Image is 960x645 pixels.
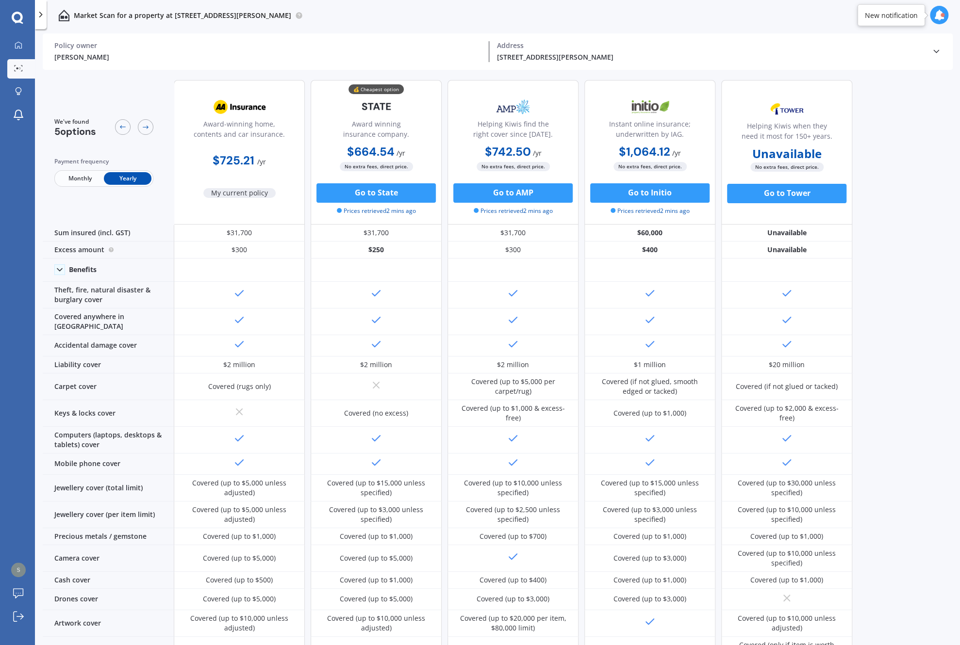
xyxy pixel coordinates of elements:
[593,119,707,143] div: Instant online insurance; underwritten by IAG.
[223,360,255,370] div: $2 million
[455,613,571,633] div: Covered (up to $20,000 per item, $80,000 limit)
[721,225,852,242] div: Unavailable
[755,97,819,121] img: Tower.webp
[619,144,670,159] b: $1,064.12
[318,613,434,633] div: Covered (up to $10,000 unless adjusted)
[721,242,852,258] div: Unavailable
[456,119,570,143] div: Helping Kiwis find the right cover since [DATE].
[455,403,571,423] div: Covered (up to $1,000 & excess-free)
[319,119,433,143] div: Award winning insurance company.
[43,308,174,335] div: Covered anywhere in [GEOGRAPHIC_DATA]
[318,478,434,498] div: Covered (up to $15,000 unless specified)
[174,225,305,242] div: $31,700
[311,242,442,258] div: $250
[613,594,686,604] div: Covered (up to $3,000)
[728,403,845,423] div: Covered (up to $2,000 & excess-free)
[182,119,297,143] div: Award-winning home, contents and car insurance.
[611,207,690,215] span: Prices retrieved 2 mins ago
[474,207,553,215] span: Prices retrieved 2 mins ago
[43,528,174,545] div: Precious metals / gemstone
[58,10,70,21] img: home-and-contents.b802091223b8502ef2dd.svg
[43,356,174,373] div: Liability cover
[613,162,687,171] span: No extra fees, direct price.
[181,478,298,498] div: Covered (up to $5,000 unless adjusted)
[728,548,845,568] div: Covered (up to $10,000 unless specified)
[43,501,174,528] div: Jewellery cover (per item limit)
[453,183,573,203] button: Go to AMP
[54,125,96,138] span: 5 options
[316,183,436,203] button: Go to State
[447,242,579,258] div: $300
[347,144,395,159] b: $664.54
[477,162,550,171] span: No extra fees, direct price.
[206,575,273,585] div: Covered (up to $500)
[769,360,805,370] div: $20 million
[43,400,174,427] div: Keys & locks cover
[43,427,174,453] div: Computers (laptops, desktops & tablets) cover
[43,453,174,475] div: Mobile phone cover
[613,553,686,563] div: Covered (up to $3,000)
[54,117,96,126] span: We've found
[397,148,405,158] span: / yr
[203,188,276,198] span: My current policy
[613,408,686,418] div: Covered (up to $1,000)
[584,225,715,242] div: $60,000
[348,84,404,94] div: 💰 Cheapest option
[727,184,846,203] button: Go to Tower
[43,225,174,242] div: Sum insured (incl. GST)
[54,157,153,166] div: Payment frequency
[340,532,413,541] div: Covered (up to $1,000)
[590,183,710,203] button: Go to Initio
[43,373,174,400] div: Carpet cover
[344,95,408,118] img: State-text-1.webp
[618,95,682,119] img: Initio.webp
[584,242,715,258] div: $400
[360,360,392,370] div: $2 million
[340,575,413,585] div: Covered (up to $1,000)
[497,41,924,50] div: Address
[447,225,579,242] div: $31,700
[634,360,666,370] div: $1 million
[533,148,542,158] span: / yr
[455,478,571,498] div: Covered (up to $10,000 unless specified)
[43,282,174,308] div: Theft, fire, natural disaster & burglary cover
[592,377,708,396] div: Covered (if not glued, smooth edged or tacked)
[480,575,546,585] div: Covered (up to $400)
[750,162,824,172] span: No extra fees, direct price.
[213,153,254,168] b: $725.21
[43,475,174,501] div: Jewellery cover (total limit)
[54,52,481,62] div: [PERSON_NAME]
[752,149,822,159] b: Unavailable
[340,162,413,171] span: No extra fees, direct price.
[750,575,823,585] div: Covered (up to $1,000)
[43,335,174,356] div: Accidental damage cover
[480,532,546,541] div: Covered (up to $700)
[74,11,291,20] p: Market Scan for a property at [STREET_ADDRESS][PERSON_NAME]
[340,594,413,604] div: Covered (up to $5,000)
[613,575,686,585] div: Covered (up to $1,000)
[728,505,845,524] div: Covered (up to $10,000 unless specified)
[729,121,844,145] div: Helping Kiwis when they need it most for 150+ years.
[497,52,924,62] div: [STREET_ADDRESS][PERSON_NAME]
[728,478,845,498] div: Covered (up to $30,000 unless specified)
[43,610,174,637] div: Artwork cover
[208,382,271,391] div: Covered (rugs only)
[497,360,529,370] div: $2 million
[181,505,298,524] div: Covered (up to $5,000 unless adjusted)
[736,382,838,391] div: Covered (if not glued or tacked)
[43,545,174,572] div: Camera cover
[592,478,708,498] div: Covered (up to $15,000 unless specified)
[207,95,271,119] img: AA.webp
[69,265,97,274] div: Benefits
[750,532,823,541] div: Covered (up to $1,000)
[344,408,408,418] div: Covered (no excess)
[257,157,266,166] span: / yr
[337,207,416,215] span: Prices retrieved 2 mins ago
[43,589,174,610] div: Drones cover
[477,594,549,604] div: Covered (up to $3,000)
[865,10,918,20] div: New notification
[43,572,174,589] div: Cash cover
[11,563,26,577] img: 15b87b4a23650a20e337bf2dc9c7b81f
[56,172,104,185] span: Monthly
[311,225,442,242] div: $31,700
